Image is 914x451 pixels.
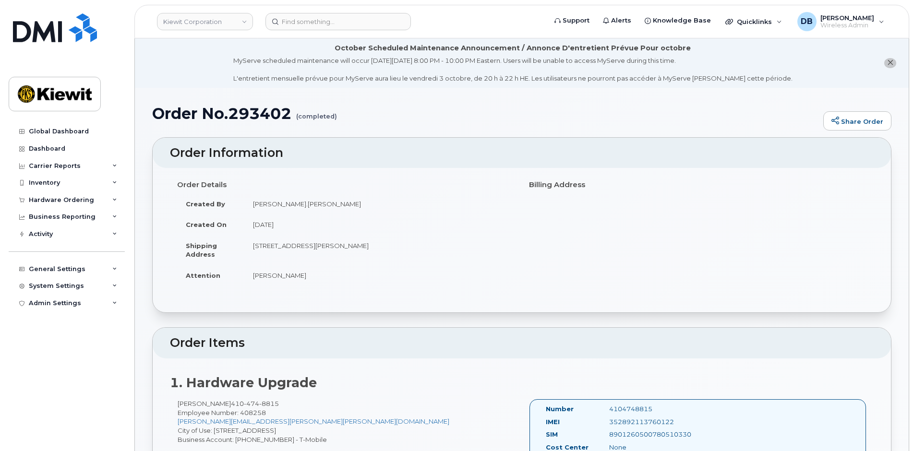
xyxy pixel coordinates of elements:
a: Share Order [823,111,891,131]
span: 410 [231,400,279,407]
td: [PERSON_NAME] [244,265,515,286]
div: October Scheduled Maintenance Announcement / Annonce D'entretient Prévue Pour octobre [335,43,691,53]
span: Employee Number: 408258 [178,409,266,416]
iframe: Messenger Launcher [872,409,907,444]
strong: 1. Hardware Upgrade [170,375,317,391]
span: 8815 [259,400,279,407]
label: Number [546,404,574,414]
div: 4104748815 [602,404,690,414]
span: 474 [244,400,259,407]
strong: Created By [186,200,225,208]
h1: Order No.293402 [152,105,818,122]
h2: Order Items [170,336,874,350]
div: 352892113760122 [602,417,690,427]
h4: Order Details [177,181,515,189]
div: MyServe scheduled maintenance will occur [DATE][DATE] 8:00 PM - 10:00 PM Eastern. Users will be u... [233,56,793,83]
td: [PERSON_NAME].[PERSON_NAME] [244,193,515,214]
small: (completed) [296,105,337,120]
strong: Attention [186,272,220,279]
td: [DATE] [244,214,515,235]
h2: Order Information [170,146,874,160]
a: [PERSON_NAME][EMAIL_ADDRESS][PERSON_NAME][PERSON_NAME][DOMAIN_NAME] [178,417,449,425]
strong: Shipping Address [186,242,217,259]
td: [STREET_ADDRESS][PERSON_NAME] [244,235,515,265]
h4: Billing Address [529,181,866,189]
label: SIM [546,430,558,439]
label: IMEI [546,417,560,427]
strong: Created On [186,221,227,228]
button: close notification [884,58,896,68]
div: 8901260500780510330 [602,430,690,439]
